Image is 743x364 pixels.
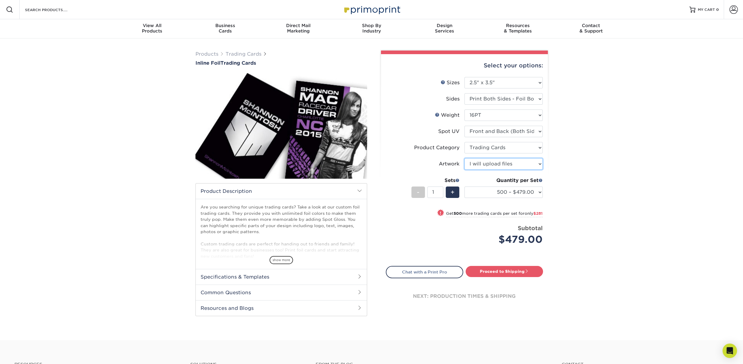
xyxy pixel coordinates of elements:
div: Select your options: [386,54,543,77]
img: Inline Foil 01 [195,66,367,185]
div: Sides [446,95,460,103]
div: Sets [411,177,460,184]
h2: Product Description [196,184,367,199]
span: Inline Foil [195,60,220,66]
span: Contact [554,23,628,28]
h2: Common Questions [196,285,367,300]
div: Weight [435,112,460,119]
div: next: production times & shipping [386,278,543,314]
span: + [451,188,454,197]
div: Spot UV [438,128,460,135]
a: BusinessCards [189,19,262,39]
span: ! [440,210,441,216]
a: Direct MailMarketing [262,19,335,39]
div: Products [116,23,189,34]
strong: 500 [454,211,462,216]
span: View All [116,23,189,28]
h2: Specifications & Templates [196,269,367,285]
a: Shop ByIndustry [335,19,408,39]
h2: Resources and Blogs [196,300,367,316]
span: MY CART [698,7,715,12]
div: Marketing [262,23,335,34]
small: Get more trading cards per set for [446,211,543,217]
span: - [417,188,420,197]
div: Cards [189,23,262,34]
div: Services [408,23,481,34]
div: & Support [554,23,628,34]
span: Direct Mail [262,23,335,28]
div: Open Intercom Messenger [723,344,737,358]
h1: Trading Cards [195,60,367,66]
span: Business [189,23,262,28]
a: Inline FoilTrading Cards [195,60,367,66]
iframe: Google Customer Reviews [2,346,51,362]
a: Proceed to Shipping [466,266,543,277]
img: Primoprint [342,3,402,16]
a: View AllProducts [116,19,189,39]
div: Product Category [414,144,460,151]
input: SEARCH PRODUCTS..... [24,6,83,13]
p: Are you searching for unique trading cards? Take a look at our custom foil trading cards. They pr... [201,204,362,259]
a: Resources& Templates [481,19,554,39]
div: Artwork [439,160,460,168]
span: Shop By [335,23,408,28]
a: Products [195,51,218,57]
div: & Templates [481,23,554,34]
span: $281 [533,211,543,216]
span: only [525,211,543,216]
a: Chat with a Print Pro [386,266,463,278]
a: DesignServices [408,19,481,39]
a: Contact& Support [554,19,628,39]
a: Trading Cards [226,51,261,57]
div: Industry [335,23,408,34]
div: $479.00 [469,232,543,247]
span: show more [270,256,293,264]
span: 0 [716,8,719,12]
div: Sizes [441,79,460,86]
strong: Subtotal [518,225,543,231]
span: Resources [481,23,554,28]
span: Design [408,23,481,28]
div: Quantity per Set [464,177,543,184]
